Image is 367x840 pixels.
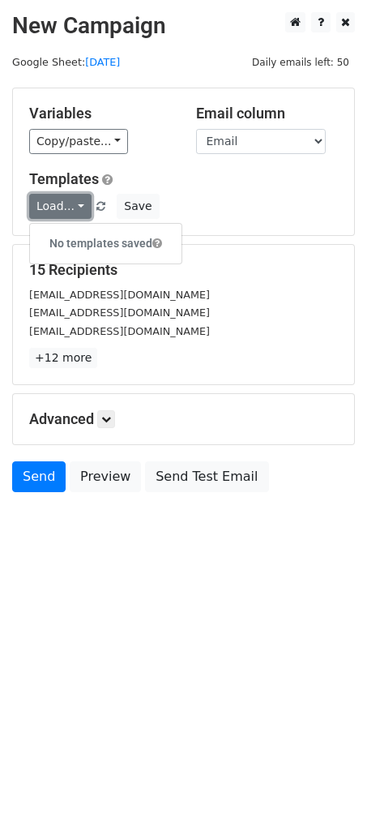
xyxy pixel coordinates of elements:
[29,289,210,301] small: [EMAIL_ADDRESS][DOMAIN_NAME]
[12,56,120,68] small: Google Sheet:
[29,105,172,122] h5: Variables
[117,194,159,219] button: Save
[145,461,268,492] a: Send Test Email
[286,762,367,840] iframe: Chat Widget
[12,12,355,40] h2: New Campaign
[29,325,210,337] small: [EMAIL_ADDRESS][DOMAIN_NAME]
[29,410,338,428] h5: Advanced
[29,170,99,187] a: Templates
[29,348,97,368] a: +12 more
[29,306,210,319] small: [EMAIL_ADDRESS][DOMAIN_NAME]
[246,56,355,68] a: Daily emails left: 50
[30,230,181,257] h6: No templates saved
[196,105,339,122] h5: Email column
[70,461,141,492] a: Preview
[12,461,66,492] a: Send
[246,54,355,71] span: Daily emails left: 50
[29,194,92,219] a: Load...
[29,261,338,279] h5: 15 Recipients
[29,129,128,154] a: Copy/paste...
[85,56,120,68] a: [DATE]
